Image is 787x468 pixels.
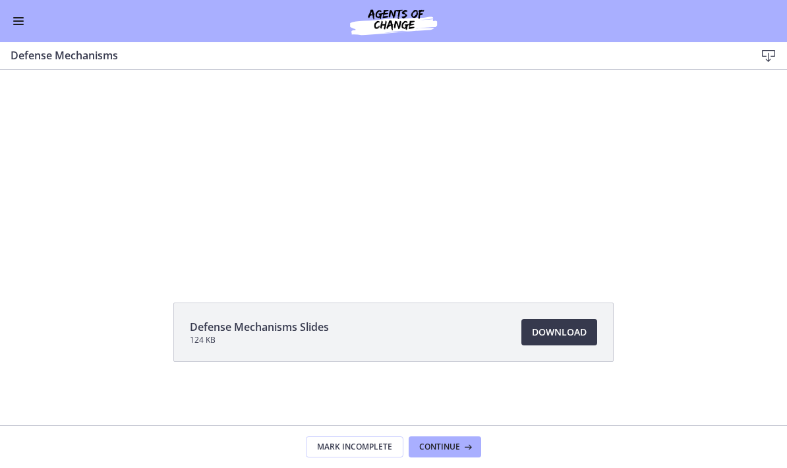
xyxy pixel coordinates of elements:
[419,442,460,452] span: Continue
[190,319,329,335] span: Defense Mechanisms Slides
[521,319,597,345] a: Download
[521,15,611,28] span: Tap for sound
[519,9,635,34] button: Tap for sound
[409,436,481,457] button: Continue
[11,13,26,29] button: Enable menu
[190,335,329,345] span: 124 KB
[11,47,734,63] h3: Defense Mechanisms
[314,5,473,37] img: Agents of Change
[306,436,403,457] button: Mark Incomplete
[317,442,392,452] span: Mark Incomplete
[532,324,587,340] span: Download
